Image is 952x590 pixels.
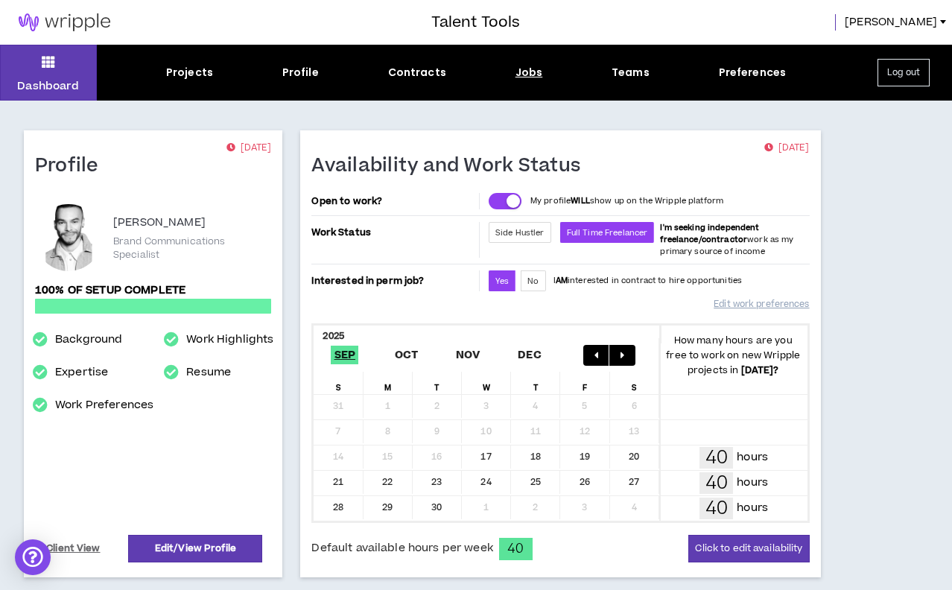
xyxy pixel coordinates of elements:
[462,372,511,394] div: W
[515,346,545,364] span: Dec
[388,65,446,80] div: Contracts
[55,396,153,414] a: Work Preferences
[55,364,108,381] a: Expertise
[186,331,273,349] a: Work Highlights
[714,291,809,317] a: Edit work preferences
[35,282,271,299] p: 100% of setup complete
[453,346,483,364] span: Nov
[186,364,231,381] a: Resume
[311,195,475,207] p: Open to work?
[282,65,319,80] div: Profile
[311,222,475,243] p: Work Status
[511,372,560,394] div: T
[226,141,271,156] p: [DATE]
[314,372,363,394] div: S
[571,195,590,206] strong: WILL
[495,276,509,287] span: Yes
[113,235,271,261] p: Brand Communications Specialist
[17,78,79,94] p: Dashboard
[15,539,51,575] div: Open Intercom Messenger
[311,154,591,178] h1: Availability and Work Status
[431,11,520,34] h3: Talent Tools
[741,364,779,377] b: [DATE] ?
[113,214,206,232] p: [PERSON_NAME]
[364,372,413,394] div: M
[845,14,937,31] span: [PERSON_NAME]
[515,65,543,80] div: Jobs
[719,65,787,80] div: Preferences
[610,372,659,394] div: S
[166,65,213,80] div: Projects
[878,59,930,86] button: Log out
[612,65,650,80] div: Teams
[35,154,110,178] h1: Profile
[660,222,759,245] b: I'm seeking independent freelance/contractor
[527,276,539,287] span: No
[495,227,545,238] span: Side Hustler
[55,331,122,349] a: Background
[737,500,768,516] p: hours
[556,275,568,286] strong: AM
[323,329,344,343] b: 2025
[764,141,809,156] p: [DATE]
[311,540,492,556] span: Default available hours per week
[688,535,809,562] button: Click to edit availability
[530,195,723,207] p: My profile show up on the Wripple platform
[560,372,609,394] div: F
[128,535,262,562] a: Edit/View Profile
[659,333,807,378] p: How many hours are you free to work on new Wripple projects in
[311,270,475,291] p: Interested in perm job?
[44,536,103,562] a: Client View
[553,275,743,287] p: I interested in contract to hire opportunities
[660,222,793,257] span: work as my primary source of income
[737,475,768,491] p: hours
[392,346,422,364] span: Oct
[413,372,462,394] div: T
[737,449,768,466] p: hours
[331,346,358,364] span: Sep
[35,204,102,271] div: Ulises B.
